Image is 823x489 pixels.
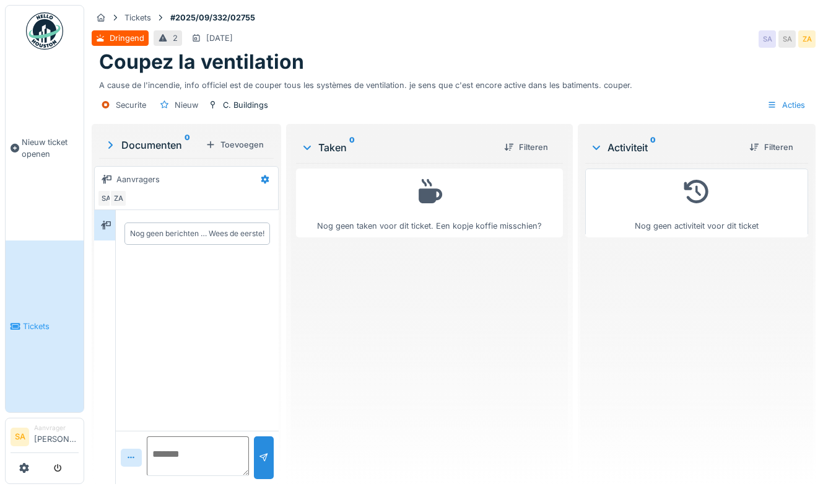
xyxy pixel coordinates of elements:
[6,240,84,413] a: Tickets
[590,140,739,155] div: Activiteit
[99,74,808,91] div: A cause de l'incendie, info officiel est de couper tous les systèmes de ventilation. je sens que ...
[206,32,233,44] div: [DATE]
[22,136,79,160] span: Nieuw ticket openen
[11,423,79,453] a: SA Aanvrager[PERSON_NAME]
[349,140,355,155] sup: 0
[173,32,178,44] div: 2
[175,99,198,111] div: Nieuw
[593,174,800,232] div: Nog geen activiteit voor dit ticket
[97,190,115,207] div: SA
[304,174,555,232] div: Nog geen taken voor dit ticket. Een kopje koffie misschien?
[11,428,29,446] li: SA
[110,32,144,44] div: Dringend
[185,138,190,152] sup: 0
[301,140,494,155] div: Taken
[762,96,811,114] div: Acties
[110,190,127,207] div: ZA
[104,138,201,152] div: Documenten
[798,30,816,48] div: ZA
[124,12,151,24] div: Tickets
[223,99,268,111] div: C. Buildings
[34,423,79,433] div: Aanvrager
[778,30,796,48] div: SA
[23,320,79,332] span: Tickets
[650,140,656,155] sup: 0
[165,12,260,24] strong: #2025/09/332/02755
[6,56,84,240] a: Nieuw ticket openen
[201,136,269,153] div: Toevoegen
[759,30,776,48] div: SA
[499,139,553,156] div: Filteren
[26,12,63,50] img: Badge_color-CXgf-gQk.svg
[116,174,160,185] div: Aanvragers
[744,139,798,156] div: Filteren
[99,50,304,74] h1: Coupez la ventilation
[34,423,79,450] li: [PERSON_NAME]
[130,228,264,239] div: Nog geen berichten … Wees de eerste!
[116,99,146,111] div: Securite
